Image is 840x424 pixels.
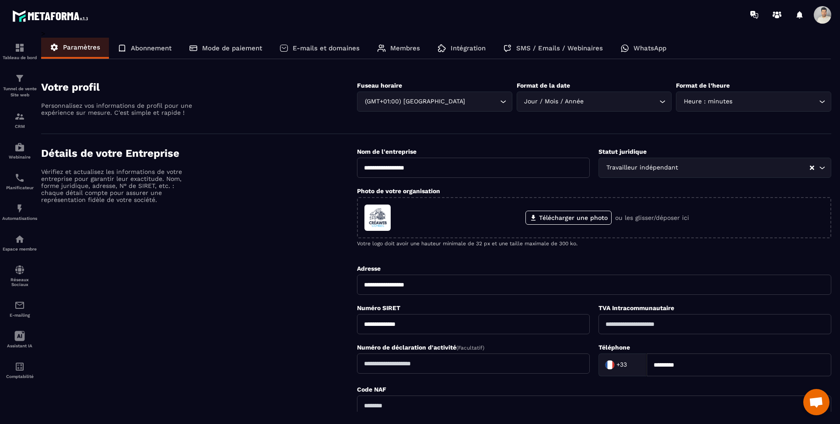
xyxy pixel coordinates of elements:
a: automationsautomationsEspace membre [2,227,37,258]
p: Membres [390,44,420,52]
p: CRM [2,124,37,129]
label: Nom de l'entreprise [357,148,416,155]
img: formation [14,73,25,84]
label: Télécharger une photo [525,211,612,225]
span: (GMT+01:00) [GEOGRAPHIC_DATA] [363,97,467,106]
p: Espace membre [2,247,37,251]
p: Personnalisez vos informations de profil pour une expérience sur mesure. C'est simple et rapide ! [41,102,194,116]
label: Téléphone [598,344,630,351]
span: Jour / Mois / Année [522,97,586,106]
img: automations [14,234,25,244]
span: (Facultatif) [456,345,484,351]
img: formation [14,111,25,122]
img: Country Flag [601,356,619,374]
img: automations [14,203,25,214]
div: Search for option [676,92,831,112]
input: Search for option [586,97,658,106]
label: Code NAF [357,386,386,393]
p: E-mails et domaines [293,44,360,52]
a: schedulerschedulerPlanificateur [2,166,37,197]
p: Réseaux Sociaux [2,277,37,287]
label: Statut juridique [598,148,647,155]
p: Automatisations [2,216,37,221]
span: +33 [616,360,627,369]
div: Ouvrir le chat [803,389,829,415]
p: Webinaire [2,155,37,159]
input: Search for option [467,97,498,106]
label: Numéro SIRET [357,304,400,311]
a: accountantaccountantComptabilité [2,355,37,385]
p: WhatsApp [633,44,666,52]
label: TVA Intracommunautaire [598,304,674,311]
label: Photo de votre organisation [357,187,440,194]
a: automationsautomationsAutomatisations [2,197,37,227]
a: social-networksocial-networkRéseaux Sociaux [2,258,37,293]
div: Search for option [598,353,647,376]
span: Heure : minutes [682,97,734,106]
label: Format de la date [517,82,570,89]
img: logo [12,8,91,24]
a: formationformationCRM [2,105,37,135]
div: Search for option [598,158,831,178]
label: Format de l’heure [676,82,730,89]
input: Search for option [734,97,817,106]
p: Tableau de bord [2,55,37,60]
a: formationformationTableau de bord [2,36,37,67]
p: E-mailing [2,313,37,318]
img: social-network [14,265,25,275]
h4: Votre profil [41,81,357,93]
p: Abonnement [131,44,171,52]
input: Search for option [629,358,637,371]
p: Vérifiez et actualisez les informations de votre entreprise pour garantir leur exactitude. Nom, f... [41,168,194,203]
a: emailemailE-mailing [2,293,37,324]
img: automations [14,142,25,152]
label: Numéro de déclaration d'activité [357,344,484,351]
h4: Détails de votre Entreprise [41,147,357,159]
p: Mode de paiement [202,44,262,52]
button: Clear Selected [810,165,814,171]
img: formation [14,42,25,53]
p: ou les glisser/déposer ici [615,214,689,221]
span: Travailleur indépendant [604,163,680,173]
a: Assistant IA [2,324,37,355]
div: Search for option [357,92,512,112]
p: Tunnel de vente Site web [2,86,37,98]
p: Planificateur [2,185,37,190]
a: formationformationTunnel de vente Site web [2,67,37,105]
p: SMS / Emails / Webinaires [516,44,603,52]
img: email [14,300,25,311]
p: Assistant IA [2,343,37,348]
p: Intégration [451,44,486,52]
p: Paramètres [63,43,100,51]
label: Adresse [357,265,381,272]
div: Search for option [517,92,672,112]
a: automationsautomationsWebinaire [2,135,37,166]
label: Fuseau horaire [357,82,402,89]
input: Search for option [680,163,809,173]
img: scheduler [14,173,25,183]
p: Comptabilité [2,374,37,379]
p: Votre logo doit avoir une hauteur minimale de 32 px et une taille maximale de 300 ko. [357,240,831,247]
img: accountant [14,361,25,372]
